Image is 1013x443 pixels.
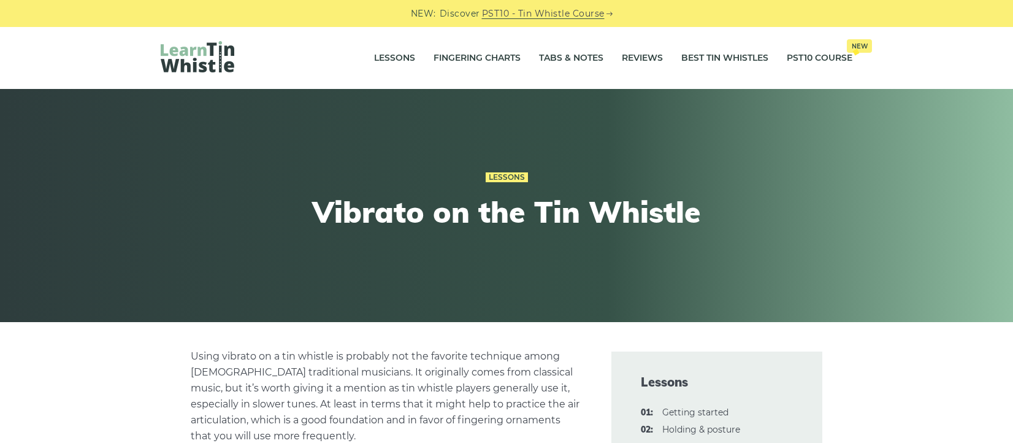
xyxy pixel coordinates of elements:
[641,423,653,437] span: 02:
[434,43,521,74] a: Fingering Charts
[641,406,653,420] span: 01:
[847,39,872,53] span: New
[486,172,528,182] a: Lessons
[787,43,852,74] a: PST10 CourseNew
[662,424,740,435] a: 02:Holding & posture
[662,407,728,418] a: 01:Getting started
[374,43,415,74] a: Lessons
[641,374,793,391] span: Lessons
[681,43,768,74] a: Best Tin Whistles
[622,43,663,74] a: Reviews
[281,195,732,230] h1: Vibrato on the Tin Whistle
[161,41,234,72] img: LearnTinWhistle.com
[539,43,603,74] a: Tabs & Notes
